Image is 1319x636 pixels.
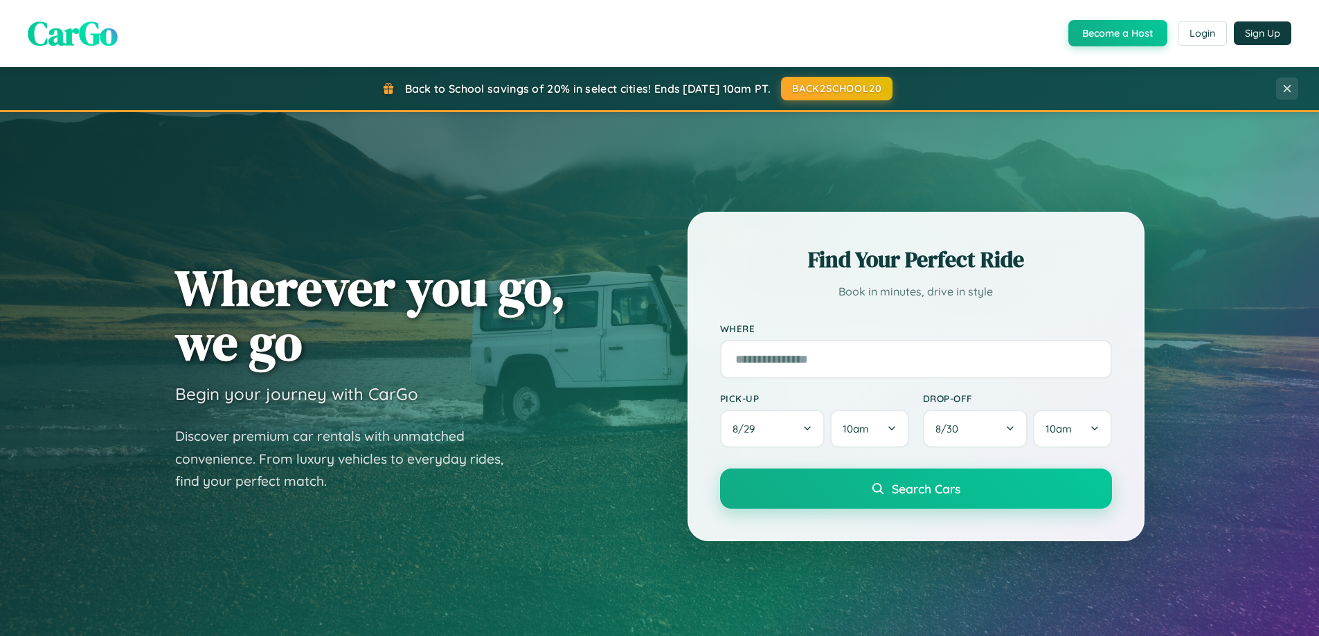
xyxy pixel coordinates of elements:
button: Search Cars [720,469,1112,509]
span: 10am [843,422,869,435]
span: 8 / 29 [733,422,762,435]
span: 8 / 30 [935,422,965,435]
span: Search Cars [892,481,960,496]
button: Sign Up [1234,21,1291,45]
button: 10am [830,410,908,448]
span: Back to School savings of 20% in select cities! Ends [DATE] 10am PT. [405,82,771,96]
button: 10am [1033,410,1111,448]
button: Login [1178,21,1227,46]
button: 8/29 [720,410,825,448]
label: Where [720,322,1112,334]
button: BACK2SCHOOL20 [781,77,892,100]
label: Pick-up [720,392,909,404]
h3: Begin your journey with CarGo [175,383,418,404]
h2: Find Your Perfect Ride [720,244,1112,275]
p: Book in minutes, drive in style [720,282,1112,302]
button: 8/30 [923,410,1028,448]
p: Discover premium car rentals with unmatched convenience. From luxury vehicles to everyday rides, ... [175,425,521,493]
span: CarGo [28,10,118,56]
button: Become a Host [1068,20,1167,46]
h1: Wherever you go, we go [175,260,566,370]
label: Drop-off [923,392,1112,404]
span: 10am [1046,422,1072,435]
